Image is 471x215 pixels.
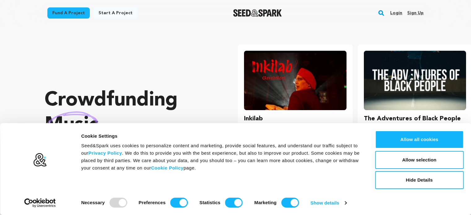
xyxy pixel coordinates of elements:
a: Show details [311,198,347,208]
h3: Inkilab [244,114,263,124]
img: hand sketched image [45,111,98,139]
button: Allow selection [375,151,464,169]
a: Seed&Spark Homepage [233,9,282,17]
a: Privacy Policy [88,150,122,156]
img: Seed&Spark Logo Dark Mode [233,9,282,17]
a: Fund a project [47,7,90,19]
img: logo [33,153,47,167]
div: Seed&Spark uses cookies to personalize content and marketing, provide social features, and unders... [81,142,361,172]
strong: Preferences [139,200,166,205]
div: Cookie Settings [81,132,361,140]
strong: Marketing [254,200,277,205]
a: Start a project [94,7,137,19]
p: Crowdfunding that . [45,88,213,162]
a: Login [390,8,402,18]
button: Hide Details [375,171,464,189]
strong: Statistics [199,200,220,205]
img: Inkilab image [244,51,346,110]
a: Cookie Policy [151,165,184,170]
button: Allow all cookies [375,131,464,148]
a: Sign up [407,8,424,18]
h3: The Adventures of Black People [364,114,461,124]
strong: Necessary [81,200,105,205]
a: Usercentrics Cookiebot - opens in a new window [13,198,67,208]
img: The Adventures of Black People image [364,51,466,110]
